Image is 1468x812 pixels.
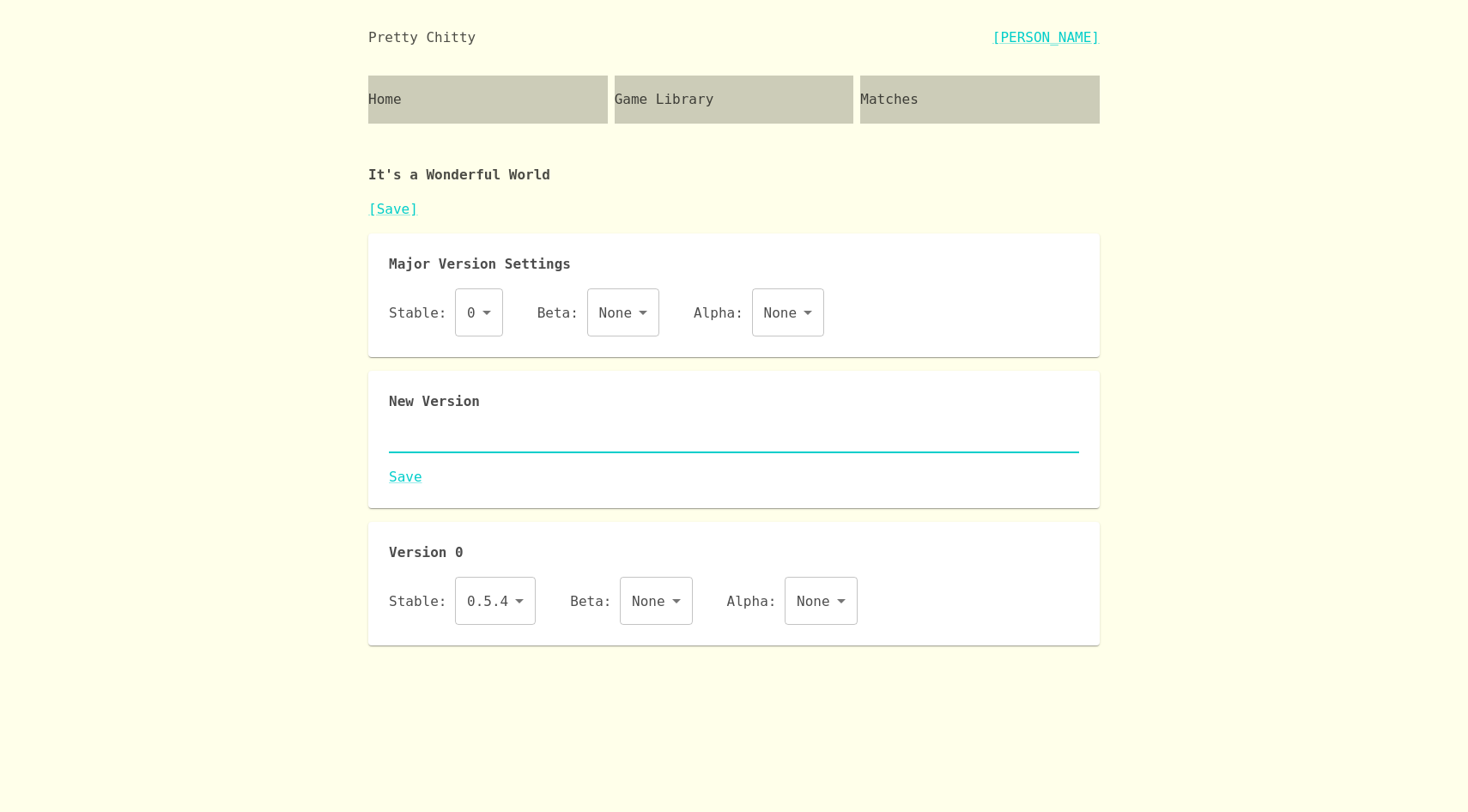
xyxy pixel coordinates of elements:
[694,288,824,336] div: Alpha:
[389,288,503,336] div: Stable:
[860,76,1100,124] a: Matches
[570,577,692,625] div: Beta:
[368,27,476,48] div: Pretty Chitty
[389,254,1079,275] p: Major Version Settings
[587,288,660,336] div: None
[727,577,858,625] div: Alpha:
[455,577,536,625] div: 0.5.4
[615,76,854,124] a: Game Library
[389,467,1079,488] a: Save
[620,577,693,625] div: None
[389,542,1079,563] p: Version 0
[389,577,536,625] div: Stable:
[368,76,608,124] a: Home
[455,288,503,336] div: 0
[368,201,418,217] a: [Save]
[537,288,659,336] div: Beta:
[785,577,858,625] div: None
[992,27,1100,48] a: [PERSON_NAME]
[368,137,1100,199] p: It's a Wonderful World
[389,391,1079,412] p: New Version
[752,288,825,336] div: None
